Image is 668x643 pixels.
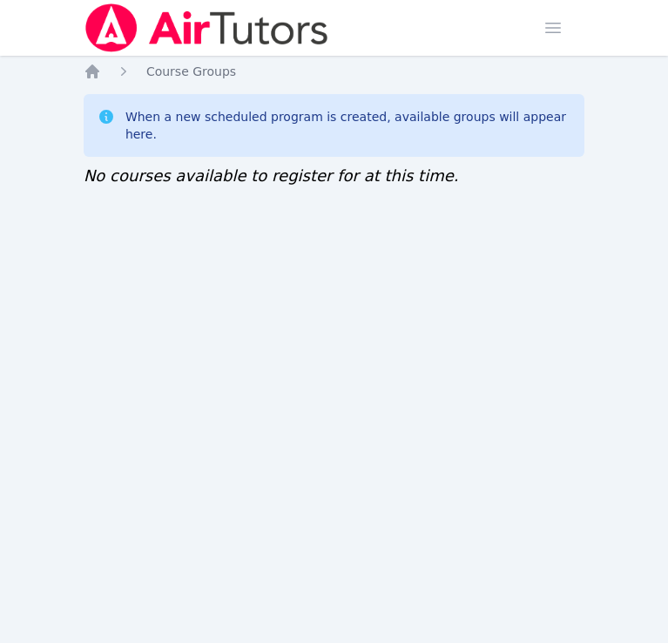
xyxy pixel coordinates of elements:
[146,64,236,78] span: Course Groups
[125,108,570,143] div: When a new scheduled program is created, available groups will appear here.
[146,63,236,80] a: Course Groups
[84,166,459,185] span: No courses available to register for at this time.
[84,3,330,52] img: Air Tutors
[84,63,584,80] nav: Breadcrumb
